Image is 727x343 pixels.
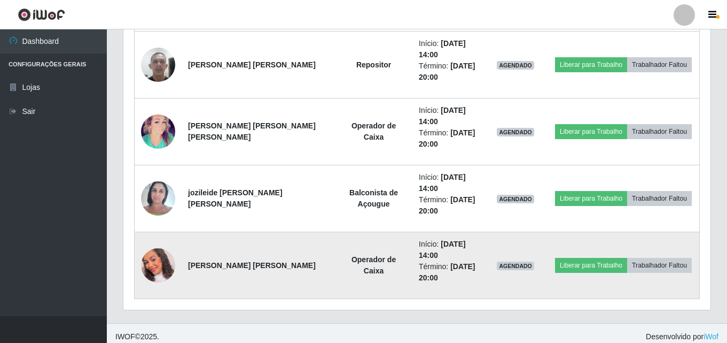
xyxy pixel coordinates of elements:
li: Início: [419,172,477,194]
button: Liberar para Trabalho [555,191,627,206]
button: Liberar para Trabalho [555,124,627,139]
span: AGENDADO [497,61,534,70]
li: Início: [419,38,477,60]
span: AGENDADO [497,128,534,136]
time: [DATE] 14:00 [419,173,466,193]
time: [DATE] 14:00 [419,106,466,126]
img: 1716159554658.jpeg [141,42,175,87]
button: Trabalhador Faltou [627,258,692,273]
li: Término: [419,60,477,83]
span: AGENDADO [497,195,534,203]
span: © 2025 . [115,331,159,342]
strong: Operador de Caixa [351,255,396,275]
li: Término: [419,261,477,284]
button: Trabalhador Faltou [627,124,692,139]
a: iWof [703,332,718,341]
strong: [PERSON_NAME] [PERSON_NAME] [PERSON_NAME] [188,121,316,141]
time: [DATE] 14:00 [419,240,466,260]
button: Liberar para Trabalho [555,258,627,273]
button: Trabalhador Faltou [627,57,692,72]
strong: [PERSON_NAME] [PERSON_NAME] [188,60,316,69]
strong: Operador de Caixa [351,121,396,141]
span: Desenvolvido por [646,331,718,342]
strong: Balconista de Açougue [349,188,398,208]
li: Término: [419,194,477,217]
strong: jozileide [PERSON_NAME] [PERSON_NAME] [188,188,283,208]
span: AGENDADO [497,262,534,270]
li: Início: [419,105,477,127]
li: Término: [419,127,477,150]
time: [DATE] 14:00 [419,39,466,59]
strong: [PERSON_NAME] [PERSON_NAME] [188,261,316,270]
li: Início: [419,239,477,261]
img: 1753296559045.jpeg [141,246,175,285]
strong: Repositor [356,60,391,69]
img: 1705690307767.jpeg [141,176,175,221]
img: CoreUI Logo [18,8,65,21]
span: IWOF [115,332,135,341]
button: Liberar para Trabalho [555,57,627,72]
button: Trabalhador Faltou [627,191,692,206]
img: 1598866679921.jpeg [141,106,175,157]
